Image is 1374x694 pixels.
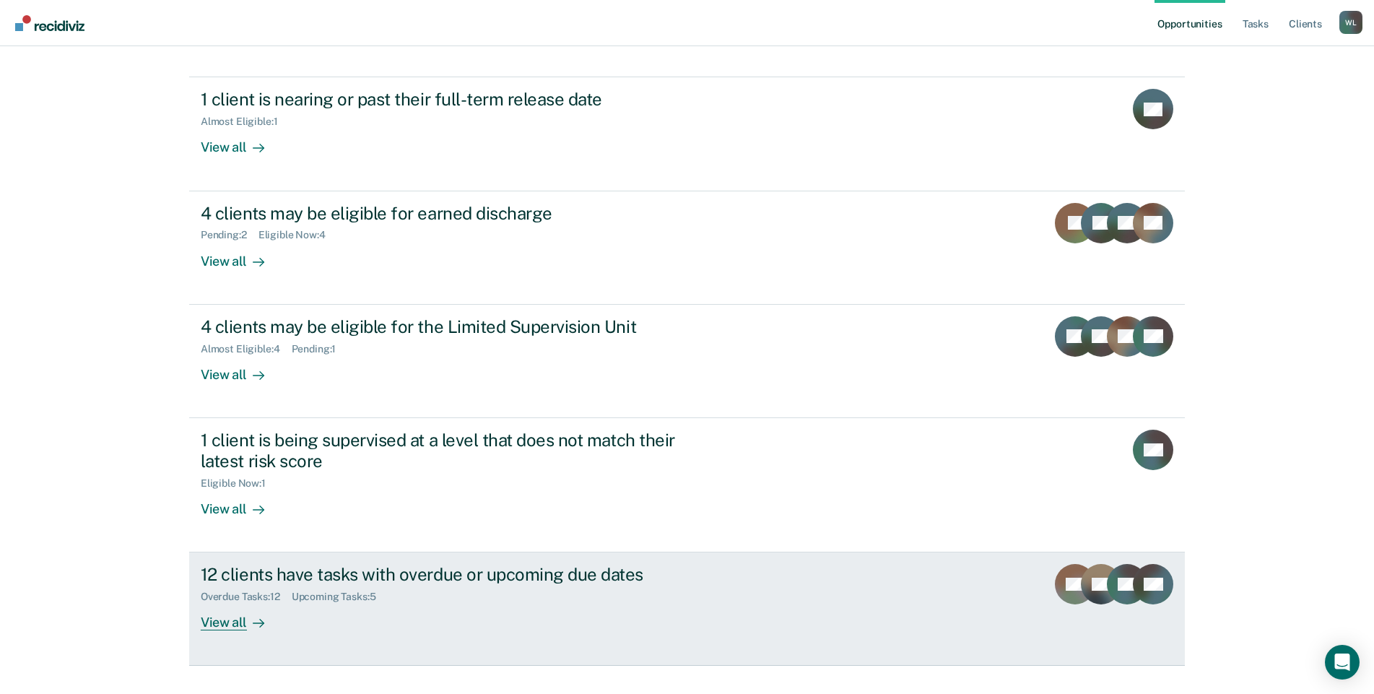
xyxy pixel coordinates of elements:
[201,89,708,110] div: 1 client is nearing or past their full-term release date
[201,229,258,241] div: Pending : 2
[201,355,282,383] div: View all
[189,418,1185,552] a: 1 client is being supervised at a level that does not match their latest risk scoreEligible Now:1...
[189,191,1185,305] a: 4 clients may be eligible for earned dischargePending:2Eligible Now:4View all
[201,489,282,517] div: View all
[201,128,282,156] div: View all
[201,343,292,355] div: Almost Eligible : 4
[1339,11,1362,34] button: Profile dropdown button
[201,591,292,603] div: Overdue Tasks : 12
[1325,645,1360,680] div: Open Intercom Messenger
[201,241,282,269] div: View all
[292,343,348,355] div: Pending : 1
[201,116,290,128] div: Almost Eligible : 1
[201,316,708,337] div: 4 clients may be eligible for the Limited Supervision Unit
[189,77,1185,191] a: 1 client is nearing or past their full-term release dateAlmost Eligible:1View all
[201,430,708,472] div: 1 client is being supervised at a level that does not match their latest risk score
[189,305,1185,418] a: 4 clients may be eligible for the Limited Supervision UnitAlmost Eligible:4Pending:1View all
[201,564,708,585] div: 12 clients have tasks with overdue or upcoming due dates
[1339,11,1362,34] div: W L
[292,591,388,603] div: Upcoming Tasks : 5
[201,603,282,631] div: View all
[189,552,1185,666] a: 12 clients have tasks with overdue or upcoming due datesOverdue Tasks:12Upcoming Tasks:5View all
[201,477,277,490] div: Eligible Now : 1
[201,203,708,224] div: 4 clients may be eligible for earned discharge
[258,229,337,241] div: Eligible Now : 4
[15,15,84,31] img: Recidiviz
